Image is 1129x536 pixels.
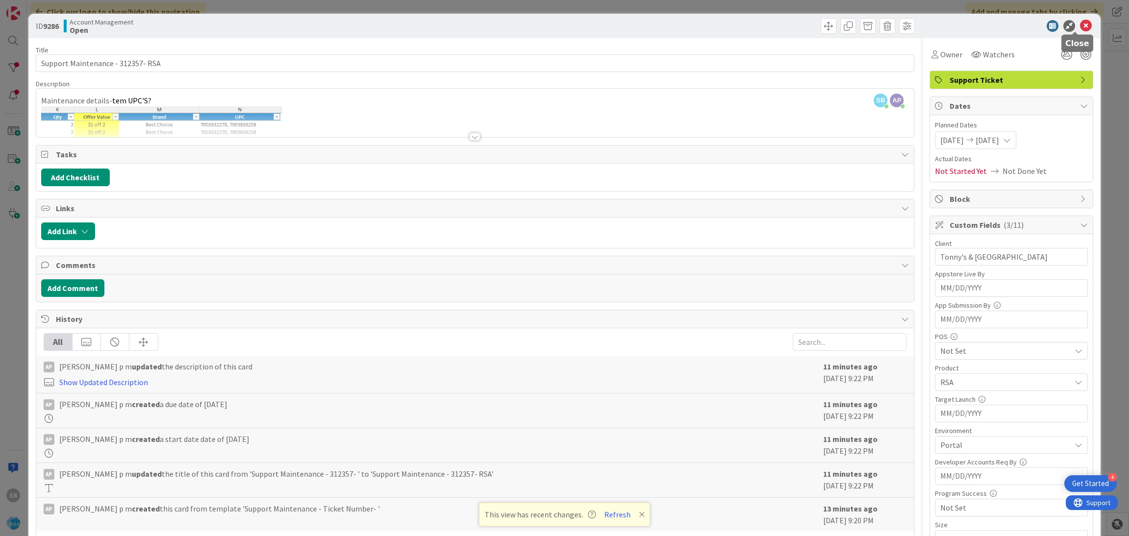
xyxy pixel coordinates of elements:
span: [PERSON_NAME] p m a start date date of [DATE] [59,433,249,445]
span: [PERSON_NAME] p m this card from template 'Support Maintenance - Ticket Number- ' [59,503,380,514]
b: updated [132,362,162,371]
div: [DATE] 9:20 PM [823,503,907,526]
h5: Close [1065,39,1089,48]
span: Dates [950,100,1075,112]
img: image.png [41,106,282,143]
div: Open Get Started checklist, remaining modules: 4 [1064,475,1117,492]
b: created [132,399,160,409]
b: 11 minutes ago [823,434,878,444]
span: tem UPC'S? [112,96,151,105]
input: MM/DD/YYYY [940,311,1082,328]
div: Appstore Live By [935,270,1088,277]
span: Support Ticket [950,74,1075,86]
span: Custom Fields [950,219,1075,231]
span: Support [21,1,45,13]
div: [DATE] 9:22 PM [823,468,907,492]
div: [DATE] 9:22 PM [823,361,907,388]
div: Size [935,521,1088,528]
div: Ap [44,504,54,514]
div: 4 [1108,473,1117,482]
div: Ap [44,399,54,410]
b: 11 minutes ago [823,399,878,409]
div: Environment [935,427,1088,434]
div: Ap [44,469,54,480]
button: Refresh [601,508,634,521]
span: SB [874,94,887,107]
div: Ap [44,362,54,372]
span: [DATE] [940,134,964,146]
label: Client [935,239,952,248]
span: [PERSON_NAME] p m the title of this card from 'Support Maintenance - 312357- ' to 'Support Mainte... [59,468,493,480]
b: updated [132,469,162,479]
div: Developer Accounts Req By [935,459,1088,465]
button: Add Checklist [41,169,110,186]
label: Title [36,46,49,54]
p: Maintenance details- [41,95,909,106]
span: Comments [56,259,897,271]
span: Owner [940,49,962,60]
span: This view has recent changes. [485,509,596,520]
span: Actual Dates [935,154,1088,164]
span: [PERSON_NAME] p m a due date of [DATE] [59,398,227,410]
b: created [132,504,160,513]
span: Not Started Yet [935,165,987,177]
div: Program Success [935,490,1088,497]
span: Block [950,193,1075,205]
button: Add Comment [41,279,104,297]
div: Get Started [1072,479,1109,488]
input: Search... [793,333,907,351]
span: ID [36,20,59,32]
div: App Submission By [935,302,1088,309]
b: created [132,434,160,444]
span: AP [890,94,904,107]
b: 9286 [43,21,59,31]
span: [PERSON_NAME] p m the description of this card [59,361,252,372]
div: [DATE] 9:22 PM [823,398,907,423]
div: POS [935,333,1088,340]
input: MM/DD/YYYY [940,468,1082,485]
div: Product [935,365,1088,371]
span: Not Set [940,345,1071,357]
span: Planned Dates [935,120,1088,130]
div: Ap [44,434,54,445]
span: Not Done Yet [1003,165,1047,177]
span: Tasks [56,148,897,160]
span: Links [56,202,897,214]
div: Target Launch [935,396,1088,403]
b: 13 minutes ago [823,504,878,513]
input: MM/DD/YYYY [940,280,1082,296]
input: MM/DD/YYYY [940,405,1082,422]
div: All [44,334,73,350]
b: 11 minutes ago [823,469,878,479]
span: ( 3/11 ) [1004,220,1024,230]
b: 11 minutes ago [823,362,878,371]
b: Open [70,26,133,34]
input: type card name here... [36,54,915,72]
span: [DATE] [976,134,999,146]
span: Description [36,79,70,88]
span: Account Management [70,18,133,26]
span: Not Set [940,502,1071,513]
button: Add Link [41,222,95,240]
a: Show Updated Description [59,377,148,387]
span: History [56,313,897,325]
div: [DATE] 9:22 PM [823,433,907,458]
span: Portal [940,439,1071,451]
span: Watchers [983,49,1015,60]
span: RSA [940,376,1071,388]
